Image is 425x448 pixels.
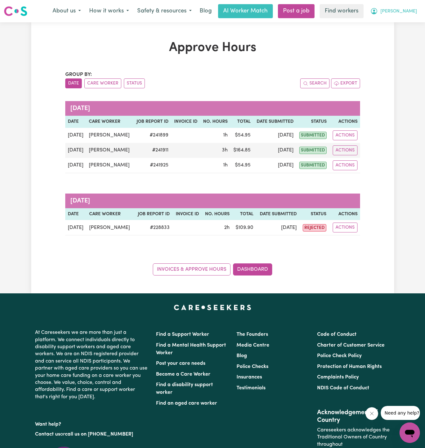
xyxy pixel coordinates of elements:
td: $ 164.85 [230,143,253,158]
td: $ 54.95 [230,128,253,143]
td: # 228833 [134,220,172,235]
td: [PERSON_NAME] [86,143,133,158]
a: Post your care needs [156,361,205,366]
button: Export [331,78,360,88]
td: [PERSON_NAME] [86,128,133,143]
td: # 241911 [133,143,171,158]
td: [DATE] [65,128,87,143]
a: Find a Mental Health Support Worker [156,343,226,356]
span: 2 hours [224,225,230,230]
a: Complaints Policy [317,375,359,380]
td: # 241925 [133,158,171,173]
th: Status [299,208,329,220]
th: Job Report ID [134,208,172,220]
th: Invoice ID [171,116,200,128]
button: Actions [333,130,358,140]
button: About us [48,4,85,18]
button: Search [300,78,329,88]
a: Careseekers logo [4,4,27,18]
iframe: Button to launch messaging window [400,422,420,443]
span: rejected [303,224,326,231]
a: Police Check Policy [317,353,362,358]
button: Actions [333,223,358,232]
button: How it works [85,4,133,18]
th: Actions [329,208,360,220]
th: Total [230,116,253,128]
button: Safety & resources [133,4,196,18]
a: Media Centre [237,343,269,348]
a: Find an aged care worker [156,401,217,406]
a: Find workers [320,4,364,18]
th: Status [296,116,329,128]
td: # 241899 [133,128,171,143]
a: Blog [196,4,216,18]
td: [DATE] [65,220,87,235]
a: Invoices & Approve Hours [153,263,230,275]
td: $ 109.90 [232,220,256,235]
span: 1 hour [223,133,228,138]
span: Group by: [65,72,92,77]
td: [DATE] [65,143,87,158]
a: Find a Support Worker [156,332,209,337]
td: [DATE] [253,128,296,143]
td: $ 54.95 [230,158,253,173]
button: Actions [333,145,358,155]
th: Care worker [86,116,133,128]
a: Testimonials [237,386,266,391]
th: Date [65,116,87,128]
span: submitted [299,162,327,169]
span: [PERSON_NAME] [380,8,417,15]
h1: Approve Hours [65,40,360,55]
p: At Careseekers we are more than just a platform. We connect individuals directly to disability su... [35,327,148,403]
th: No. Hours [200,116,230,128]
td: [DATE] [253,158,296,173]
a: call us on [PHONE_NUMBER] [65,432,133,437]
th: Invoice ID [172,208,202,220]
img: Careseekers logo [4,5,27,17]
th: Actions [329,116,360,128]
td: [PERSON_NAME] [87,220,134,235]
a: Blog [237,353,247,358]
button: sort invoices by care worker [84,78,121,88]
button: sort invoices by date [65,78,82,88]
th: Date [65,208,87,220]
h2: Acknowledgement of Country [317,409,390,424]
p: or [35,428,148,440]
iframe: Message from company [381,406,420,420]
caption: [DATE] [65,194,360,208]
td: [PERSON_NAME] [86,158,133,173]
a: Charter of Customer Service [317,343,385,348]
th: Job Report ID [133,116,171,128]
p: Want help? [35,418,148,428]
th: Date Submitted [256,208,300,220]
caption: [DATE] [65,101,360,116]
a: Careseekers home page [174,305,251,310]
td: [DATE] [65,158,87,173]
a: Dashboard [233,263,272,275]
button: sort invoices by paid status [124,78,145,88]
iframe: Close message [365,407,378,420]
a: Contact us [35,432,60,437]
span: 3 hours [222,148,228,153]
a: Become a Care Worker [156,372,210,377]
th: Care worker [87,208,134,220]
th: Date Submitted [253,116,296,128]
button: My Account [366,4,421,18]
a: Post a job [278,4,315,18]
a: Find a disability support worker [156,382,213,395]
th: No. Hours [202,208,232,220]
td: [DATE] [253,143,296,158]
a: AI Worker Match [218,4,273,18]
a: The Founders [237,332,268,337]
a: Code of Conduct [317,332,357,337]
span: submitted [299,147,327,154]
a: NDIS Code of Conduct [317,386,369,391]
a: Protection of Human Rights [317,364,382,369]
td: [DATE] [256,220,300,235]
a: Police Checks [237,364,268,369]
th: Total [232,208,256,220]
span: 1 hour [223,163,228,168]
span: submitted [299,132,327,139]
a: Insurances [237,375,262,380]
